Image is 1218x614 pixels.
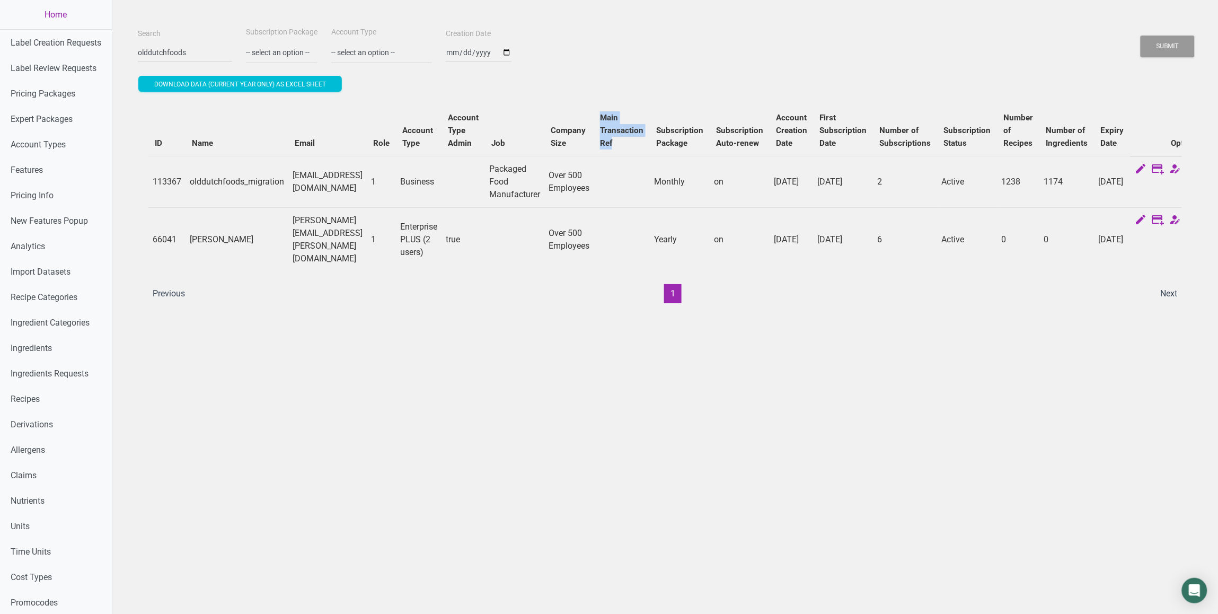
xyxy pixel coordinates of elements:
[600,113,643,148] b: Main Transaction Ref
[148,207,186,271] td: 66041
[998,156,1040,207] td: 1238
[998,207,1040,271] td: 0
[1135,163,1148,177] a: Edit
[138,29,161,39] label: Search
[820,113,867,148] b: First Subscription Date
[944,126,991,148] b: Subscription Status
[148,284,1182,303] div: Page navigation example
[938,207,998,271] td: Active
[1004,113,1034,148] b: Number of Recipes
[148,156,186,207] td: 113367
[288,207,367,271] td: [PERSON_NAME][EMAIL_ADDRESS][PERSON_NAME][DOMAIN_NAME]
[491,138,505,148] b: Job
[396,156,442,207] td: Business
[155,138,162,148] b: ID
[770,156,814,207] td: [DATE]
[551,126,586,148] b: Company Size
[1169,163,1181,177] a: Change Account Type
[373,138,390,148] b: Role
[1171,138,1200,148] b: Options
[448,113,479,148] b: Account Type Admin
[331,27,376,38] label: Account Type
[186,156,288,207] td: olddutchfoods_migration
[710,207,770,271] td: on
[138,94,1193,314] div: Users
[544,156,594,207] td: Over 500 Employees
[873,156,938,207] td: 2
[1095,156,1131,207] td: [DATE]
[814,207,873,271] td: [DATE]
[138,76,342,92] button: Download data (current year only) as excel sheet
[288,156,367,207] td: [EMAIL_ADDRESS][DOMAIN_NAME]
[367,207,396,271] td: 1
[1152,214,1164,228] a: Edit Subscription
[1046,126,1088,148] b: Number of Ingredients
[367,156,396,207] td: 1
[246,27,317,38] label: Subscription Package
[814,156,873,207] td: [DATE]
[544,207,594,271] td: Over 500 Employees
[446,29,491,39] label: Creation Date
[402,126,433,148] b: Account Type
[656,126,703,148] b: Subscription Package
[1040,156,1095,207] td: 1174
[716,126,763,148] b: Subscription Auto-renew
[1101,126,1124,148] b: Expiry Date
[664,284,682,303] button: 1
[295,138,315,148] b: Email
[1141,36,1195,57] button: Submit
[1152,163,1164,177] a: Edit Subscription
[710,156,770,207] td: on
[1040,207,1095,271] td: 0
[938,156,998,207] td: Active
[1135,214,1148,228] a: Edit
[1182,578,1207,603] div: Open Intercom Messenger
[770,207,814,271] td: [DATE]
[776,113,807,148] b: Account Creation Date
[1169,214,1181,228] a: Change Account Type
[485,156,544,207] td: Packaged Food Manufacturer
[880,126,931,148] b: Number of Subscriptions
[192,138,213,148] b: Name
[1095,207,1131,271] td: [DATE]
[186,207,288,271] td: [PERSON_NAME]
[650,207,710,271] td: Yearly
[442,207,485,271] td: true
[650,156,710,207] td: Monthly
[873,207,938,271] td: 6
[154,81,326,88] span: Download data (current year only) as excel sheet
[396,207,442,271] td: Enterprise PLUS (2 users)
